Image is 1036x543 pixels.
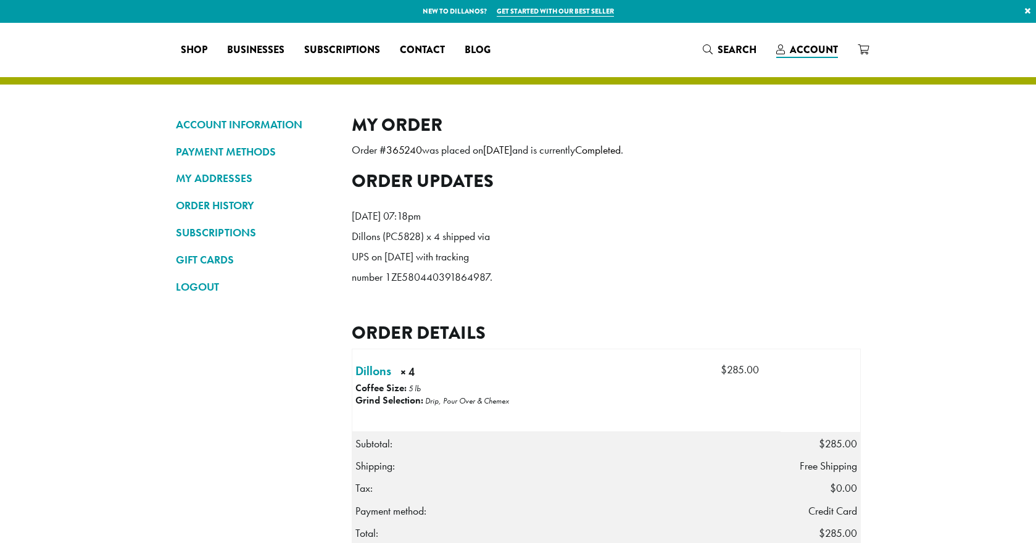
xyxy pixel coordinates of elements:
[176,195,333,216] a: ORDER HISTORY
[176,168,333,189] a: MY ADDRESSES
[483,143,512,157] mark: [DATE]
[352,455,781,477] th: Shipping:
[181,43,207,58] span: Shop
[171,40,217,60] a: Shop
[355,362,391,380] a: Dillons
[352,322,861,344] h2: Order details
[352,432,781,455] th: Subtotal:
[575,143,621,157] mark: Completed
[176,276,333,297] a: LOGOUT
[176,249,333,270] a: GIFT CARDS
[176,114,333,135] a: ACCOUNT INFORMATION
[227,43,284,58] span: Businesses
[386,143,422,157] mark: 365240
[352,114,861,136] h2: My Order
[819,437,825,450] span: $
[790,43,838,57] span: Account
[781,455,860,477] td: Free Shipping
[408,383,421,394] p: 5 lb
[781,500,860,522] td: Credit Card
[718,43,756,57] span: Search
[352,140,861,160] p: Order # was placed on and is currently .
[400,43,445,58] span: Contact
[425,396,509,406] p: Drip, Pour Over & Chemex
[819,437,857,450] span: 285.00
[721,363,759,376] bdi: 285.00
[830,481,857,495] span: 0.00
[176,141,333,162] a: PAYMENT METHODS
[721,363,727,376] span: $
[352,226,494,288] p: Dillons (PC5828) x 4 shipped via UPS on [DATE] with tracking number 1ZE580440391864987.
[352,477,781,499] th: Tax:
[830,481,836,495] span: $
[352,206,494,226] p: [DATE] 07:18pm
[400,364,465,383] strong: × 4
[497,6,614,17] a: Get started with our best seller
[819,526,857,540] span: 285.00
[352,500,781,522] th: Payment method:
[355,381,407,394] strong: Coffee Size:
[693,39,766,60] a: Search
[819,526,825,540] span: $
[355,394,423,407] strong: Grind Selection:
[176,222,333,243] a: SUBSCRIPTIONS
[304,43,380,58] span: Subscriptions
[465,43,491,58] span: Blog
[352,170,861,192] h2: Order updates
